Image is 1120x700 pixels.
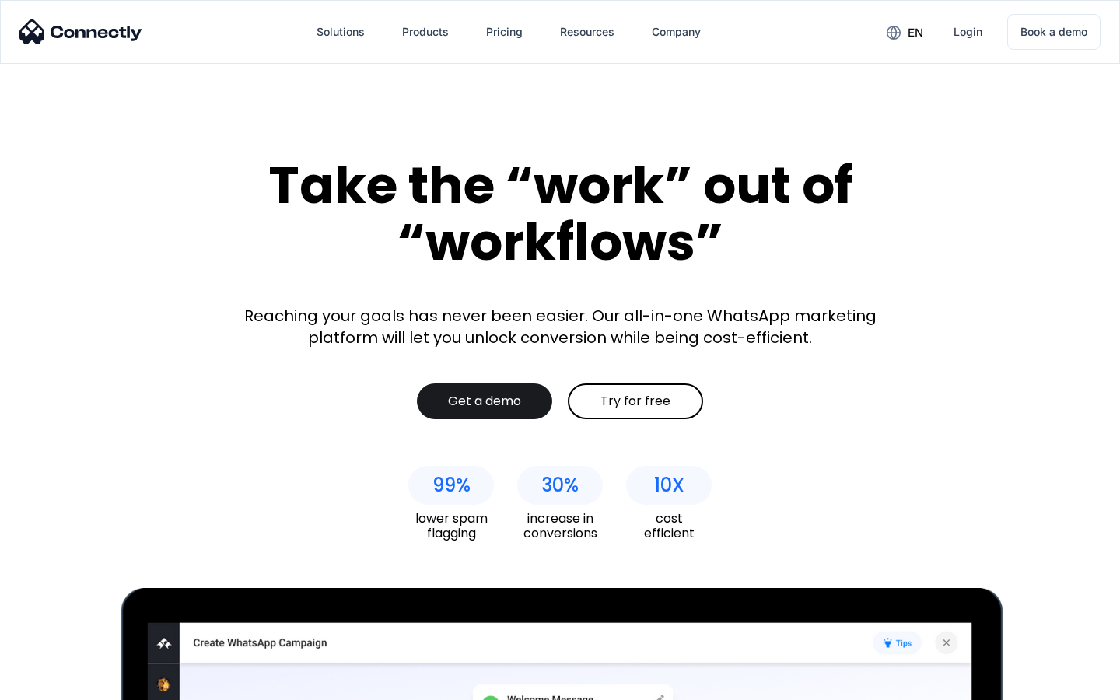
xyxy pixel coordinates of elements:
[408,511,494,541] div: lower spam flagging
[448,394,521,409] div: Get a demo
[654,474,684,496] div: 10X
[560,21,614,43] div: Resources
[874,20,935,44] div: en
[390,13,461,51] div: Products
[16,673,93,695] aside: Language selected: English
[417,383,552,419] a: Get a demo
[600,394,670,409] div: Try for free
[233,305,887,348] div: Reaching your goals has never been easier. Our all-in-one WhatsApp marketing platform will let yo...
[568,383,703,419] a: Try for free
[31,673,93,695] ul: Language list
[517,511,603,541] div: increase in conversions
[432,474,471,496] div: 99%
[486,21,523,43] div: Pricing
[652,21,701,43] div: Company
[626,511,712,541] div: cost efficient
[541,474,579,496] div: 30%
[474,13,535,51] a: Pricing
[210,157,910,270] div: Take the “work” out of “workflows”
[19,19,142,44] img: Connectly Logo
[941,13,995,51] a: Login
[954,21,982,43] div: Login
[908,22,923,44] div: en
[548,13,627,51] div: Resources
[1007,14,1101,50] a: Book a demo
[639,13,713,51] div: Company
[317,21,365,43] div: Solutions
[402,21,449,43] div: Products
[304,13,377,51] div: Solutions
